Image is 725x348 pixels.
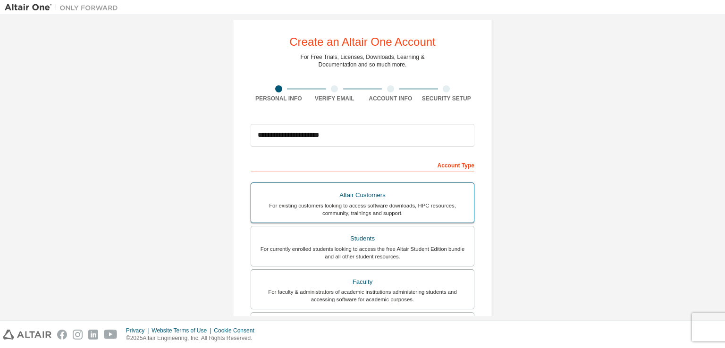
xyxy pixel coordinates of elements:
div: Verify Email [307,95,363,102]
div: Create an Altair One Account [289,36,436,48]
div: Faculty [257,275,468,289]
img: Altair One [5,3,123,12]
img: youtube.svg [104,330,118,340]
div: Account Info [362,95,419,102]
div: Personal Info [251,95,307,102]
div: Cookie Consent [214,327,260,334]
div: Altair Customers [257,189,468,202]
div: For currently enrolled students looking to access the free Altair Student Edition bundle and all ... [257,245,468,260]
p: © 2025 Altair Engineering, Inc. All Rights Reserved. [126,334,260,342]
div: Account Type [251,157,474,172]
div: For faculty & administrators of academic institutions administering students and accessing softwa... [257,288,468,303]
img: altair_logo.svg [3,330,51,340]
img: instagram.svg [73,330,83,340]
div: For Free Trials, Licenses, Downloads, Learning & Documentation and so much more. [301,53,425,68]
div: For existing customers looking to access software downloads, HPC resources, community, trainings ... [257,202,468,217]
div: Security Setup [419,95,475,102]
img: linkedin.svg [88,330,98,340]
div: Students [257,232,468,245]
div: Privacy [126,327,152,334]
div: Website Terms of Use [152,327,214,334]
img: facebook.svg [57,330,67,340]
